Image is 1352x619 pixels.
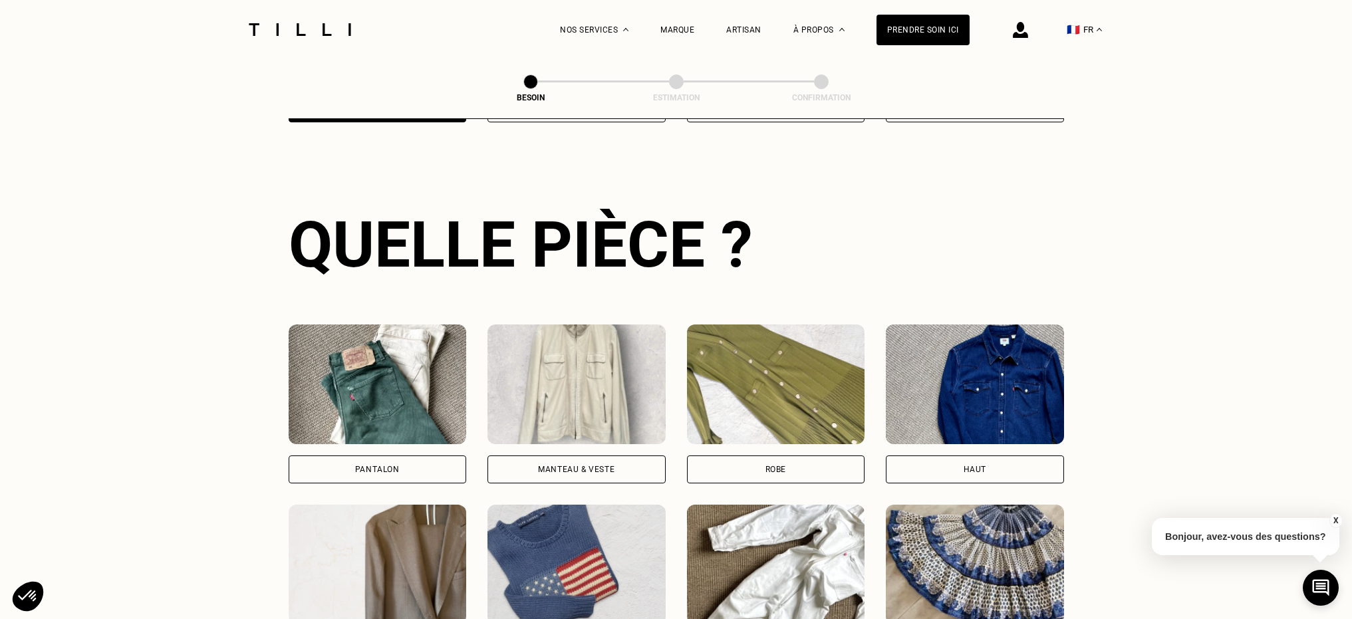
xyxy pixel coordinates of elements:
[610,93,743,102] div: Estimation
[244,23,356,36] img: Logo du service de couturière Tilli
[726,25,761,35] a: Artisan
[1152,518,1339,555] p: Bonjour, avez-vous des questions?
[1067,23,1080,36] span: 🇫🇷
[755,93,888,102] div: Confirmation
[538,465,614,473] div: Manteau & Veste
[289,324,467,444] img: Tilli retouche votre Pantalon
[623,28,628,31] img: Menu déroulant
[839,28,845,31] img: Menu déroulant à propos
[964,465,986,473] div: Haut
[487,324,666,444] img: Tilli retouche votre Manteau & Veste
[355,465,400,473] div: Pantalon
[1097,28,1102,31] img: menu déroulant
[660,25,694,35] a: Marque
[289,207,1064,282] div: Quelle pièce ?
[1013,22,1028,38] img: icône connexion
[687,324,865,444] img: Tilli retouche votre Robe
[877,15,970,45] a: Prendre soin ici
[886,324,1064,444] img: Tilli retouche votre Haut
[1329,513,1342,528] button: X
[464,93,597,102] div: Besoin
[765,465,786,473] div: Robe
